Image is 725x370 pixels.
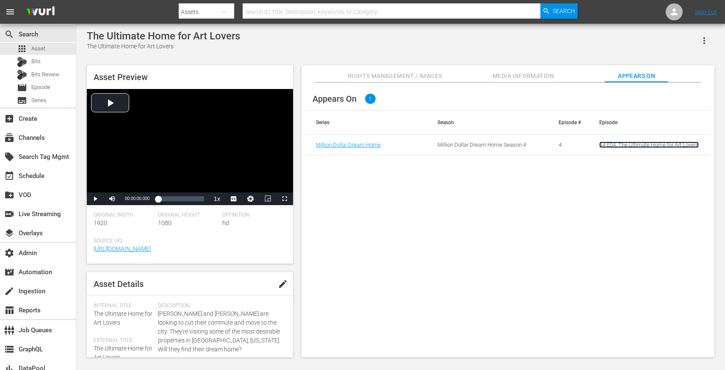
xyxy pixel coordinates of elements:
[548,111,589,134] th: Episode #
[87,30,240,42] div: The Ultimate Home for Art Lovers
[695,8,717,15] a: Sign Out
[4,190,14,200] span: VOD
[94,238,282,245] span: Source Url
[17,44,27,54] span: Asset
[4,228,14,238] span: Overlays
[208,192,225,205] button: Playback Rate
[313,94,357,104] span: Appears On
[222,212,282,219] span: Definition
[87,89,293,205] div: Video Player
[4,29,14,39] span: Search
[94,220,107,226] span: 1920
[348,71,442,81] span: Rights Management / Images
[4,133,14,143] span: Channels
[94,212,154,219] span: Original Width
[4,286,14,296] span: Ingestion
[4,344,14,354] span: GraphQL
[589,111,710,134] th: Episode
[316,142,381,148] a: Million Dollar Dream Home
[31,83,50,92] span: Episode
[365,94,376,104] span: 1
[259,192,276,205] button: Picture-in-Picture
[87,42,240,51] div: The Ultimate Home for Art Lovers
[4,325,14,335] span: Job Queues
[225,192,242,205] button: Captions
[222,220,229,226] span: hd
[242,192,259,205] button: Jump To Time
[31,70,59,79] span: Bits Review
[4,267,14,277] span: Automation
[158,212,218,219] span: Original Height
[605,71,668,81] span: Appears On
[158,196,204,201] div: Progress Bar
[94,245,151,252] a: [URL][DOMAIN_NAME]
[4,152,14,162] span: Search Tag Mgmt
[306,111,427,134] th: Series
[87,192,104,205] button: Play
[17,95,27,106] span: Series
[427,135,548,155] td: Million Dollar Dream Home Season 4
[273,274,293,294] button: edit
[158,309,282,354] span: [PERSON_NAME] and [PERSON_NAME] are looking to cut their commute and move to the city. They're vi...
[158,220,172,226] span: 1080
[4,114,14,124] span: Create
[548,135,589,155] td: 4
[17,83,27,93] span: Episode
[104,192,121,205] button: Mute
[31,45,45,53] span: Asset
[94,279,144,289] span: Asset Details
[427,111,548,134] th: Season
[20,2,61,22] img: ans4CAIJ8jUAAAAAAAAAAAAAAAAAAAAAAAAgQb4GAAAAAAAAAAAAAAAAAAAAAAAAJMjXAAAAAAAAAAAAAAAAAAAAAAAAgAT5G...
[276,192,293,205] button: Fullscreen
[599,142,699,148] a: S4 E04: The Ultimate Home for Art Lovers
[278,279,288,289] span: edit
[4,171,14,181] span: Schedule
[94,345,152,361] span: The Ultimate Home for Art Lovers
[492,71,555,81] span: Media Information
[125,196,149,201] span: 00:00:00.000
[4,305,14,315] span: Reports
[158,303,282,309] span: Description:
[94,310,152,326] span: The Ultimate Home for Art Lovers
[17,57,27,67] div: Bits
[31,96,47,105] span: Series
[5,7,15,17] span: menu
[4,209,14,219] span: Live Streaming
[553,3,575,19] span: Search
[94,337,154,344] span: External Title:
[31,57,41,66] span: Bits
[94,303,154,309] span: Internal Title:
[4,248,14,258] span: Admin
[17,70,27,80] div: Bits Review
[540,3,578,19] button: Search
[94,72,148,82] span: Asset Preview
